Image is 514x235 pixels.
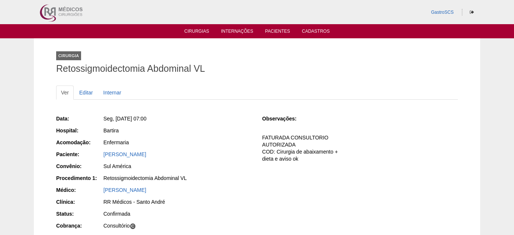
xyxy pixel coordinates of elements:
div: Confirmada [103,210,252,218]
a: [PERSON_NAME] [103,151,146,157]
div: Hospital: [56,127,103,134]
div: RR Médicos - Santo André [103,198,252,206]
div: Sul América [103,162,252,170]
a: [PERSON_NAME] [103,187,146,193]
div: Bartira [103,127,252,134]
i: Sair [470,10,474,15]
a: Ver [56,86,74,100]
div: Procedimento 1: [56,174,103,182]
p: FATURADA CONSULTORIO AUTORIZADA COD: Cirurgia de abaixamento + dieta e aviso ok [262,134,458,162]
div: Enfermaria [103,139,252,146]
a: Cirurgias [184,29,209,36]
div: Data: [56,115,103,122]
span: C [130,223,136,229]
div: Convênio: [56,162,103,170]
div: Médico: [56,186,103,194]
a: Cadastros [302,29,330,36]
div: Status: [56,210,103,218]
div: Observações: [262,115,309,122]
div: Retossigmoidectomia Abdominal VL [103,174,252,182]
span: Seg, [DATE] 07:00 [103,116,147,122]
a: Internações [221,29,253,36]
h1: Retossigmoidectomia Abdominal VL [56,64,458,73]
div: Consultório [103,222,252,229]
a: Editar [74,86,98,100]
div: Clínica: [56,198,103,206]
a: GastroSCS [431,10,454,15]
div: Cirurgia [56,51,81,60]
a: Internar [99,86,126,100]
div: Cobrança: [56,222,103,229]
div: Acomodação: [56,139,103,146]
div: Paciente: [56,151,103,158]
a: Pacientes [265,29,290,36]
